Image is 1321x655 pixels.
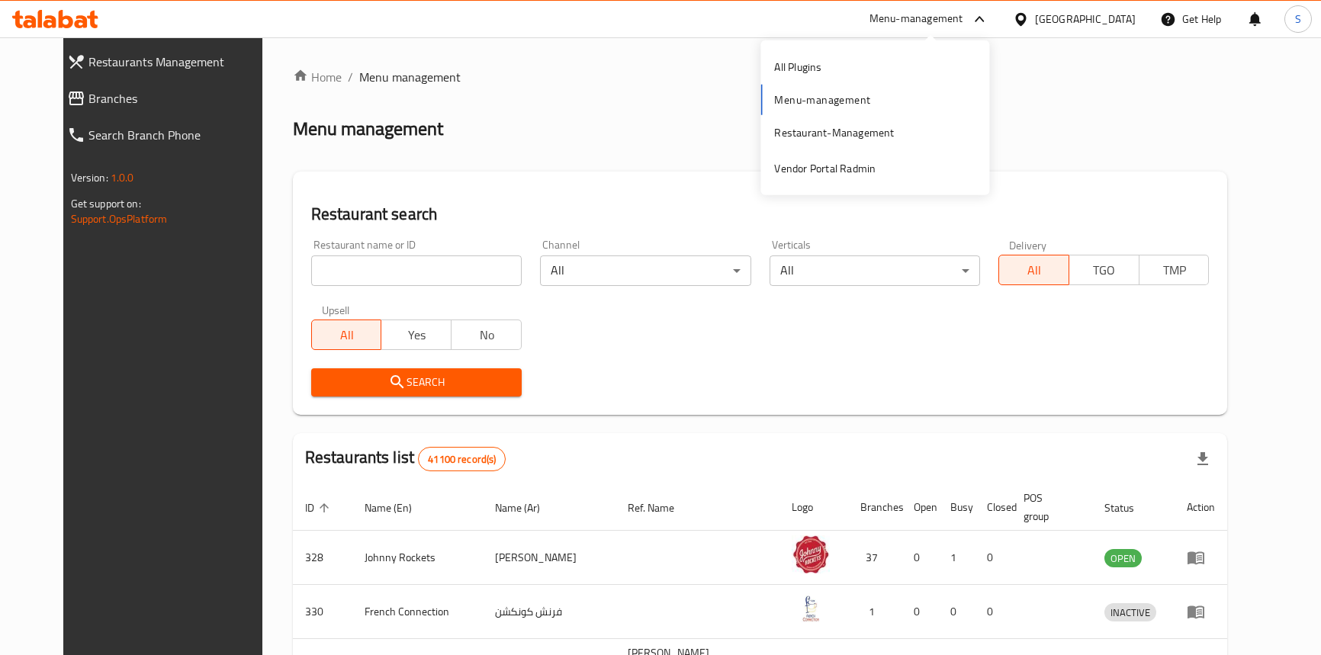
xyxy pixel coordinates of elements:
div: [GEOGRAPHIC_DATA] [1035,11,1136,27]
span: 41100 record(s) [419,452,505,467]
a: Branches [55,80,284,117]
td: 1 [938,531,975,585]
div: All [770,255,980,286]
td: 0 [902,531,938,585]
span: OPEN [1104,550,1142,567]
span: Get support on: [71,194,141,214]
span: Search [323,373,509,392]
td: 0 [975,585,1011,639]
div: Menu [1187,548,1215,567]
td: Johnny Rockets [352,531,484,585]
div: Menu [1187,602,1215,621]
button: Yes [381,319,452,350]
nav: breadcrumb [293,68,1228,86]
label: Upsell [322,304,350,315]
span: Name (En) [365,499,432,517]
div: All Plugins [774,59,821,75]
span: POS group [1024,489,1075,525]
div: Restaurant-Management [774,124,894,141]
th: Closed [975,484,1011,531]
td: 328 [293,531,352,585]
th: Open [902,484,938,531]
th: Busy [938,484,975,531]
label: Delivery [1009,239,1047,250]
span: INACTIVE [1104,604,1156,621]
span: Status [1104,499,1154,517]
button: TGO [1069,255,1139,285]
input: Search for restaurant name or ID.. [311,255,522,286]
a: Restaurants Management [55,43,284,80]
th: Action [1175,484,1227,531]
div: Menu-management [869,10,963,28]
div: Export file [1184,441,1221,477]
div: All [540,255,750,286]
div: OPEN [1104,549,1142,567]
div: INACTIVE [1104,603,1156,621]
span: Yes [387,324,445,346]
button: All [998,255,1069,285]
button: All [311,319,382,350]
div: Vendor Portal Radmin [774,160,876,177]
h2: Restaurants list [305,446,506,471]
td: 330 [293,585,352,639]
td: French Connection [352,585,484,639]
th: Logo [779,484,848,531]
a: Home [293,68,342,86]
span: Search Branch Phone [88,126,272,144]
span: ID [305,499,334,517]
h2: Restaurant search [311,203,1210,226]
span: All [318,324,376,346]
td: فرنش كونكشن [483,585,616,639]
span: Restaurants Management [88,53,272,71]
span: All [1005,259,1063,281]
span: TGO [1075,259,1133,281]
li: / [348,68,353,86]
button: Search [311,368,522,397]
th: Branches [848,484,902,531]
img: Johnny Rockets [792,535,830,573]
td: 0 [975,531,1011,585]
td: 0 [902,585,938,639]
div: Total records count [418,447,506,471]
span: Ref. Name [628,499,694,517]
h2: Menu management [293,117,443,141]
span: Branches [88,89,272,108]
img: French Connection [792,589,830,628]
span: S [1295,11,1301,27]
span: Version: [71,168,108,188]
td: 0 [938,585,975,639]
span: Menu management [359,68,461,86]
td: [PERSON_NAME] [483,531,616,585]
span: No [458,324,516,346]
a: Search Branch Phone [55,117,284,153]
span: TMP [1146,259,1204,281]
button: No [451,319,522,350]
button: TMP [1139,255,1210,285]
span: Name (Ar) [495,499,560,517]
td: 37 [848,531,902,585]
a: Support.OpsPlatform [71,209,168,229]
td: 1 [848,585,902,639]
span: 1.0.0 [111,168,134,188]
